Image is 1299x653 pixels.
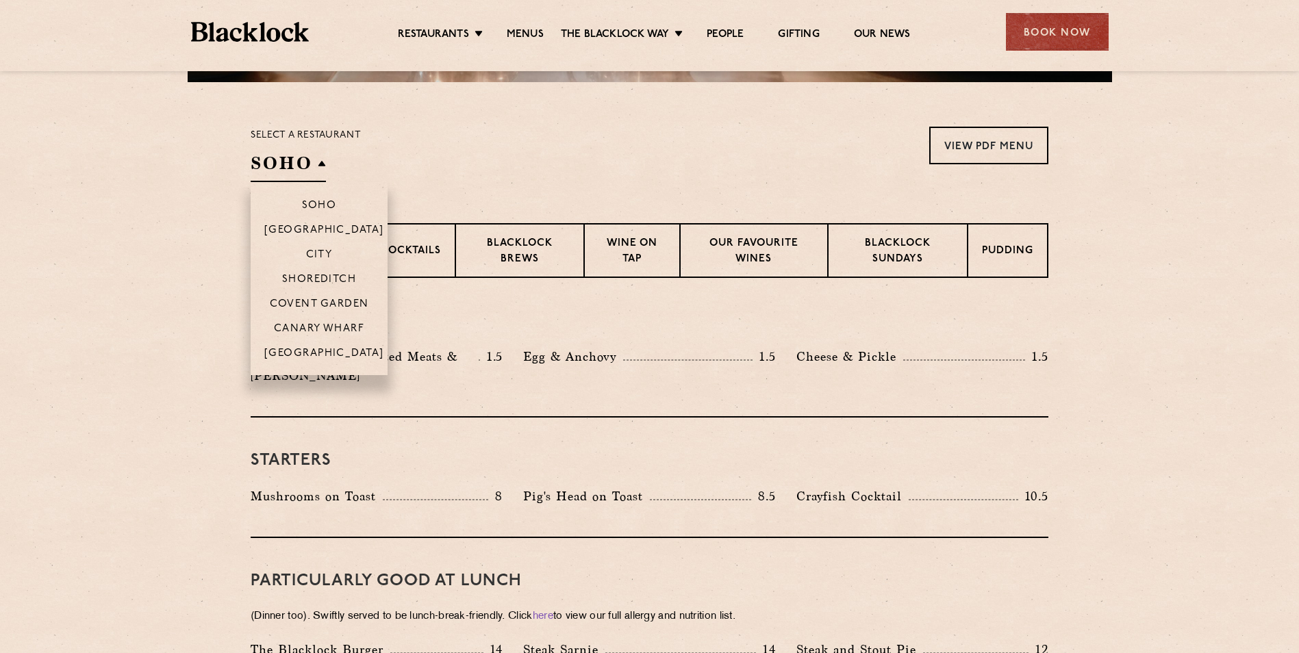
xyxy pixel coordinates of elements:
p: Shoreditch [282,274,357,287]
p: Select a restaurant [251,127,361,144]
p: Egg & Anchovy [523,347,623,366]
a: The Blacklock Way [561,28,669,43]
p: Crayfish Cocktail [796,487,909,506]
p: Blacklock Sundays [842,236,953,268]
p: 1.5 [480,348,503,366]
p: Cheese & Pickle [796,347,903,366]
h3: Pre Chop Bites [251,312,1048,330]
h3: PARTICULARLY GOOD AT LUNCH [251,572,1048,590]
h3: Starters [251,452,1048,470]
p: 1.5 [753,348,776,366]
p: Blacklock Brews [470,236,570,268]
p: Pig's Head on Toast [523,487,650,506]
div: Book Now [1006,13,1109,51]
p: Mushrooms on Toast [251,487,383,506]
a: Menus [507,28,544,43]
p: 8 [488,487,503,505]
a: Restaurants [398,28,469,43]
p: Wine on Tap [598,236,666,268]
p: Soho [302,200,337,214]
img: BL_Textured_Logo-footer-cropped.svg [191,22,310,42]
p: City [306,249,333,263]
a: Our News [854,28,911,43]
p: 10.5 [1018,487,1048,505]
a: here [533,611,553,622]
p: Pudding [982,244,1033,261]
p: Covent Garden [270,298,369,312]
h2: SOHO [251,151,326,182]
p: 8.5 [751,487,776,505]
p: Our favourite wines [694,236,813,268]
a: Gifting [778,28,819,43]
a: View PDF Menu [929,127,1048,164]
p: (Dinner too). Swiftly served to be lunch-break-friendly. Click to view our full allergy and nutri... [251,607,1048,626]
p: Cocktails [380,244,441,261]
a: People [707,28,744,43]
p: [GEOGRAPHIC_DATA] [264,225,384,238]
p: Canary Wharf [274,323,364,337]
p: [GEOGRAPHIC_DATA] [264,348,384,361]
p: 1.5 [1025,348,1048,366]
